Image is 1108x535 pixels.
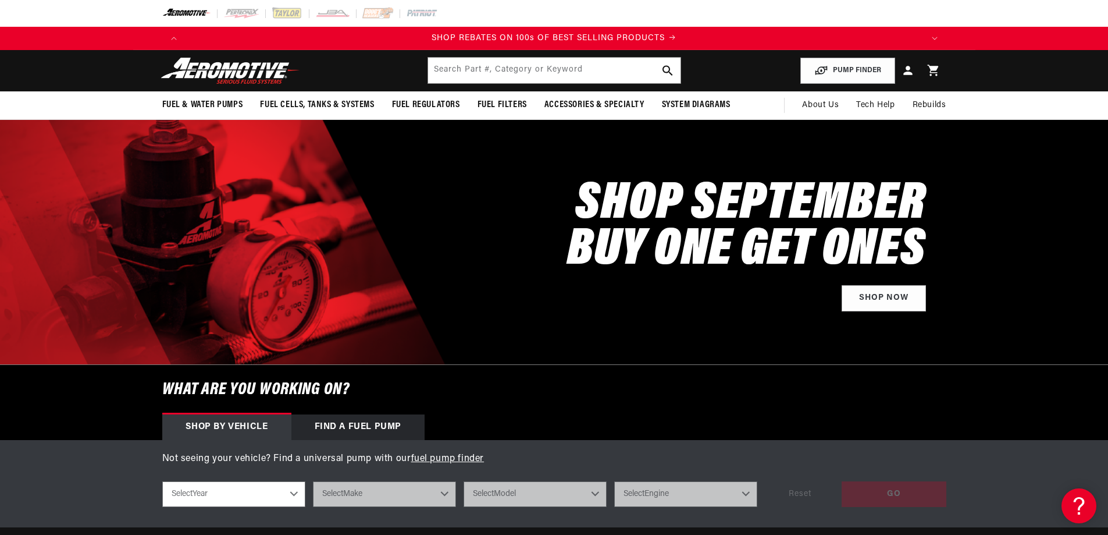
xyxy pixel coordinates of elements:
[567,182,926,274] h2: SHOP SEPTEMBER BUY ONE GET ONES
[392,99,460,111] span: Fuel Regulators
[162,27,186,50] button: Translation missing: en.sections.announcements.previous_announcement
[856,99,895,112] span: Tech Help
[428,58,681,83] input: Search by Part Number, Category or Keyword
[847,91,903,119] summary: Tech Help
[186,32,923,45] div: 3 of 4
[904,91,955,119] summary: Rebuilds
[411,454,484,463] a: fuel pump finder
[291,414,425,440] div: Find a Fuel Pump
[162,452,946,467] p: Not seeing your vehicle? Find a universal pump with our
[655,58,681,83] button: search button
[469,91,536,119] summary: Fuel Filters
[802,101,839,109] span: About Us
[464,481,607,507] select: Model
[186,32,923,45] a: SHOP REBATES ON 100s OF BEST SELLING PRODUCTS
[536,91,653,119] summary: Accessories & Specialty
[162,414,291,440] div: Shop by vehicle
[154,91,252,119] summary: Fuel & Water Pumps
[186,32,923,45] div: Announcement
[800,58,895,84] button: PUMP FINDER
[544,99,644,111] span: Accessories & Specialty
[662,99,731,111] span: System Diagrams
[653,91,739,119] summary: System Diagrams
[133,365,975,414] h6: What are you working on?
[793,91,847,119] a: About Us
[913,99,946,112] span: Rebuilds
[158,57,303,84] img: Aeromotive
[313,481,456,507] select: Make
[478,99,527,111] span: Fuel Filters
[923,27,946,50] button: Translation missing: en.sections.announcements.next_announcement
[133,27,975,50] slideshow-component: Translation missing: en.sections.announcements.announcement_bar
[614,481,757,507] select: Engine
[260,99,374,111] span: Fuel Cells, Tanks & Systems
[162,481,305,507] select: Year
[251,91,383,119] summary: Fuel Cells, Tanks & Systems
[842,285,926,311] a: Shop Now
[162,99,243,111] span: Fuel & Water Pumps
[383,91,469,119] summary: Fuel Regulators
[432,34,665,42] span: SHOP REBATES ON 100s OF BEST SELLING PRODUCTS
